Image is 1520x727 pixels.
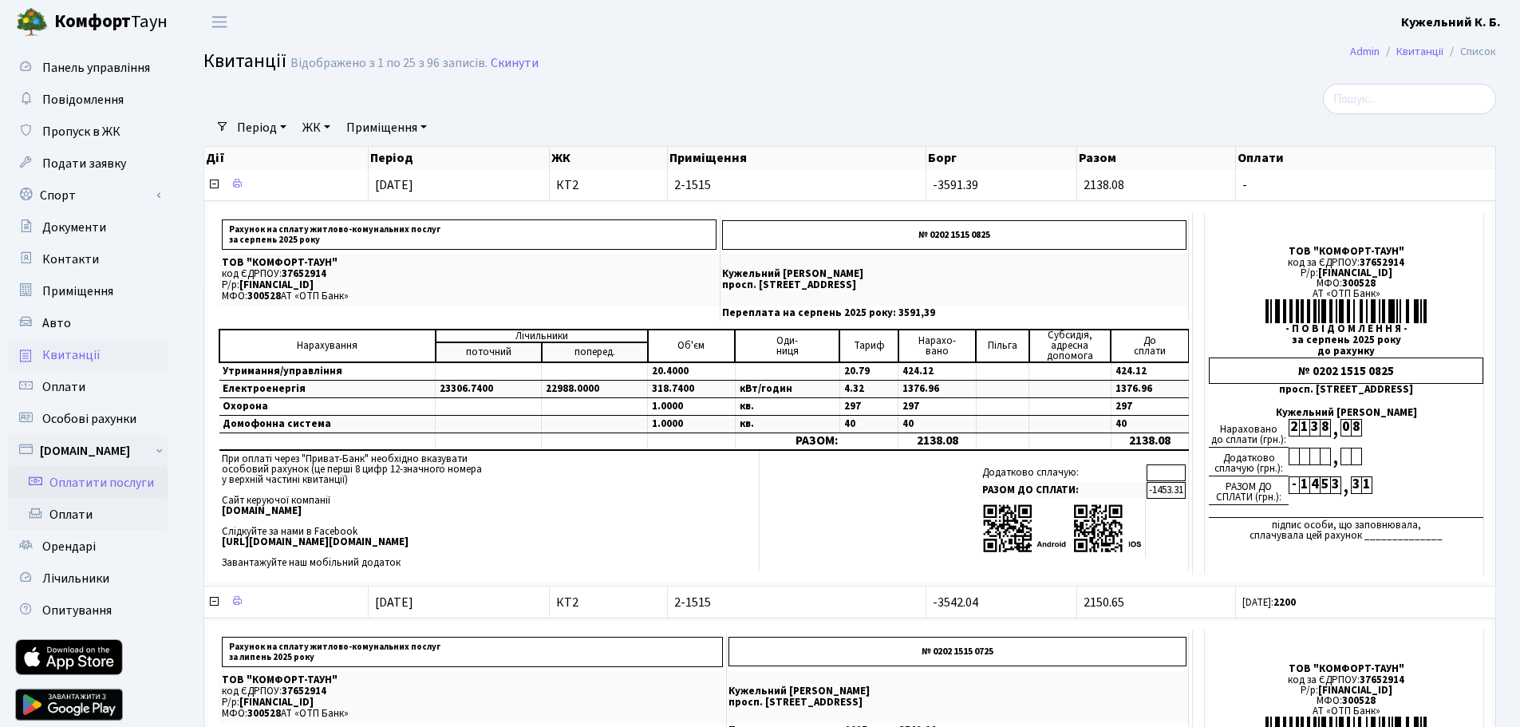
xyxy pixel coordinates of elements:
[222,675,723,686] p: ТОВ "КОМФОРТ-ТАУН"
[42,219,106,236] span: Документи
[550,147,668,169] th: ЖК
[222,535,409,549] b: [URL][DOMAIN_NAME][DOMAIN_NAME]
[1111,330,1188,362] td: До cплати
[1351,419,1361,437] div: 8
[933,176,978,194] span: -3591.39
[1209,706,1483,717] div: АТ «ОТП Банк»
[8,307,168,339] a: Авто
[1330,448,1340,466] div: ,
[8,371,168,403] a: Оплати
[1209,358,1483,384] div: № 0202 1515 0825
[898,416,976,433] td: 40
[982,503,1142,555] img: apps-qrcodes.png
[1084,176,1124,194] span: 2138.08
[222,269,717,279] p: код ЄДРПОУ:
[728,686,1186,697] p: Кужельний [PERSON_NAME]
[1111,362,1188,381] td: 424.12
[1209,268,1483,279] div: Р/р:
[1323,84,1496,114] input: Пошук...
[674,179,919,192] span: 2-1515
[42,314,71,332] span: Авто
[1360,673,1404,687] span: 37652914
[722,308,1186,318] p: Переплата на серпень 2025 року: 3591,39
[979,464,1146,481] td: Додатково сплачую:
[1209,419,1289,448] div: Нараховано до сплати (грн.):
[1111,433,1188,450] td: 2138.08
[898,398,976,416] td: 297
[1350,43,1380,60] a: Admin
[722,220,1186,250] p: № 0202 1515 0825
[42,378,85,396] span: Оплати
[8,435,168,467] a: [DOMAIN_NAME]
[222,697,723,708] p: Р/р:
[976,330,1029,362] td: Пільга
[8,403,168,435] a: Особові рахунки
[1318,683,1392,697] span: [FINANCIAL_ID]
[8,180,168,211] a: Спорт
[556,596,661,609] span: КТ2
[1209,696,1483,706] div: МФО:
[1299,419,1309,437] div: 1
[247,289,281,303] span: 300528
[556,179,661,192] span: КТ2
[674,596,919,609] span: 2-1515
[668,147,926,169] th: Приміщення
[1289,419,1299,437] div: 2
[42,251,99,268] span: Контакти
[1209,476,1289,505] div: РАЗОМ ДО СПЛАТИ (грн.):
[839,398,898,416] td: 297
[8,52,168,84] a: Панель управління
[1111,416,1188,433] td: 40
[219,451,759,571] td: При оплаті через "Приват-Банк" необхідно вказувати особовий рахунок (це перші 8 цифр 12-значного ...
[648,330,735,362] td: Об'єм
[42,410,136,428] span: Особові рахунки
[1320,419,1330,437] div: 8
[222,291,717,302] p: МФО: АТ «ОТП Банк»
[42,602,112,619] span: Опитування
[1326,35,1520,69] nav: breadcrumb
[340,114,433,141] a: Приміщення
[1342,276,1376,290] span: 300528
[1330,476,1340,494] div: 3
[219,330,436,362] td: Нарахування
[8,595,168,626] a: Опитування
[42,538,96,555] span: Орендарі
[1147,482,1186,499] td: -1453.31
[8,499,168,531] a: Оплати
[8,243,168,275] a: Контакти
[239,695,314,709] span: [FINANCIAL_ID]
[1299,476,1309,494] div: 1
[282,267,326,281] span: 37652914
[933,594,978,611] span: -3542.04
[1361,476,1372,494] div: 1
[1289,476,1299,494] div: -
[54,9,168,36] span: Таун
[648,381,735,398] td: 318.7400
[375,176,413,194] span: [DATE]
[1360,255,1404,270] span: 37652914
[1351,476,1361,494] div: 3
[1209,675,1483,686] div: код за ЄДРПОУ:
[436,381,542,398] td: 23306.7400
[16,6,48,38] img: logo.png
[1209,324,1483,334] div: - П О В І Д О М Л Е Н Н Я -
[436,342,542,362] td: поточний
[898,362,976,381] td: 424.12
[296,114,337,141] a: ЖК
[1111,398,1188,416] td: 297
[1340,419,1351,437] div: 0
[1209,258,1483,268] div: код за ЄДРПОУ:
[542,342,648,362] td: поперед.
[1309,476,1320,494] div: 4
[231,114,293,141] a: Період
[8,531,168,563] a: Орендарі
[222,637,723,667] p: Рахунок на сплату житлово-комунальних послуг за липень 2025 року
[42,91,124,109] span: Повідомлення
[839,381,898,398] td: 4.32
[1342,693,1376,708] span: 300528
[735,330,839,362] td: Оди- ниця
[728,637,1186,666] p: № 0202 1515 0725
[219,381,436,398] td: Електроенергія
[247,706,281,721] span: 300528
[728,697,1186,708] p: просп. [STREET_ADDRESS]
